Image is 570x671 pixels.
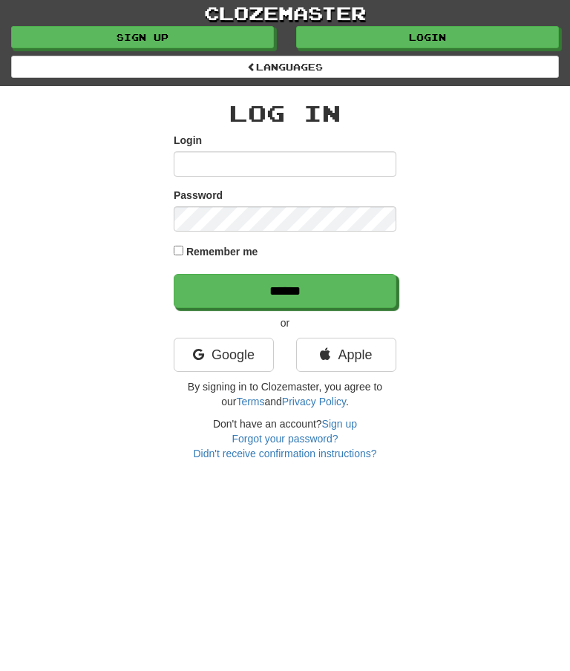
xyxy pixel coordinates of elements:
[174,133,202,148] label: Login
[186,244,258,259] label: Remember me
[174,101,396,125] h2: Log In
[11,56,559,78] a: Languages
[174,188,223,203] label: Password
[236,396,264,407] a: Terms
[174,416,396,461] div: Don't have an account?
[296,26,559,48] a: Login
[174,315,396,330] p: or
[11,26,274,48] a: Sign up
[296,338,396,372] a: Apple
[282,396,346,407] a: Privacy Policy
[232,433,338,445] a: Forgot your password?
[174,379,396,409] p: By signing in to Clozemaster, you agree to our and .
[322,418,357,430] a: Sign up
[193,448,376,459] a: Didn't receive confirmation instructions?
[174,338,274,372] a: Google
